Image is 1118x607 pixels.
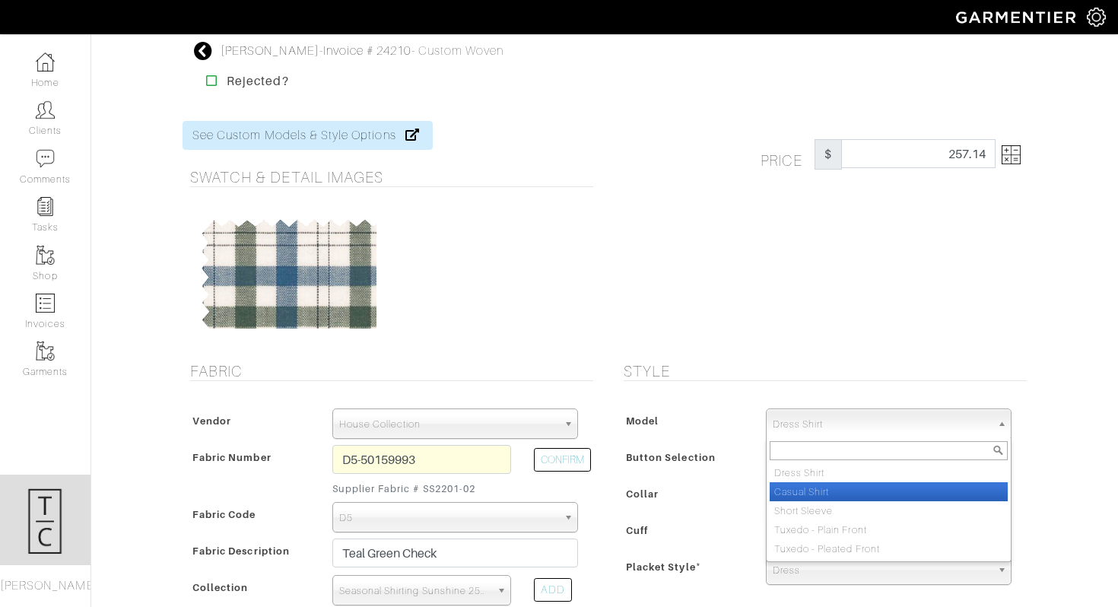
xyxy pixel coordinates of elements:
[626,556,701,578] span: Placket Style
[192,577,249,599] span: Collection
[36,149,55,168] img: comment-icon-a0a6a9ef722e966f86d9cbdc48e553b5cf19dbc54f86b18d962a5391bc8f6eb6.png
[534,448,591,472] button: CONFIRM
[626,483,659,505] span: Collar
[192,447,272,469] span: Fabric Number
[534,578,572,602] div: ADD
[323,44,411,58] a: Invoice # 24210
[192,540,290,562] span: Fabric Description
[626,520,648,542] span: Cuff
[227,74,288,88] strong: Rejected?
[183,121,433,150] a: See Custom Models & Style Options
[339,503,557,533] span: D5
[770,463,1008,482] li: Dress Shirt
[770,539,1008,558] li: Tuxedo - Pleated Front
[192,410,231,432] span: Vendor
[221,42,503,60] div: - - Custom Woven
[339,576,491,606] span: Seasonal Shirting Sunshine 25011
[190,168,593,186] h5: Swatch & Detail Images
[339,409,557,440] span: House Collection
[770,482,1008,501] li: Casual Shirt
[36,342,55,361] img: garments-icon-b7da505a4dc4fd61783c78ac3ca0ef83fa9d6f193b1c9dc38574b1d14d53ca28.png
[626,410,659,432] span: Model
[221,44,319,58] a: [PERSON_NAME]
[36,197,55,216] img: reminder-icon-8004d30b9f0a5d33ae49ab947aed9ed385cf756f9e5892f1edd6e32f2345188e.png
[773,409,991,440] span: Dress Shirt
[626,447,716,469] span: Button Selection
[948,4,1087,30] img: garmentier-logo-header-white-b43fb05a5012e4ada735d5af1a66efaba907eab6374d6393d1fbf88cb4ef424d.png
[1087,8,1106,27] img: gear-icon-white-bd11855cb880d31180b6d7d6211b90ccbf57a29d726f0c71d8c61bd08dd39cc2.png
[36,52,55,72] img: dashboard-icon-dbcd8f5a0b271acd01030246c82b418ddd0df26cd7fceb0bd07c9910d44c42f6.png
[770,501,1008,520] li: Short Sleeve
[190,362,593,380] h5: Fabric
[761,139,815,170] h5: Price
[36,294,55,313] img: orders-icon-0abe47150d42831381b5fb84f609e132dff9fe21cb692f30cb5eec754e2cba89.png
[624,362,1027,380] h5: Style
[192,504,256,526] span: Fabric Code
[770,520,1008,539] li: Tuxedo - Plain Front
[773,555,991,586] span: Dress
[36,100,55,119] img: clients-icon-6bae9207a08558b7cb47a8932f037763ab4055f8c8b6bfacd5dc20c3e0201464.png
[36,246,55,265] img: garments-icon-b7da505a4dc4fd61783c78ac3ca0ef83fa9d6f193b1c9dc38574b1d14d53ca28.png
[815,139,842,170] span: $
[332,481,511,496] small: Supplier Fabric # SS2201-02
[1002,145,1021,164] img: Open Price Breakdown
